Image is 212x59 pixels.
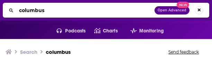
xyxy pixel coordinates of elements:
[166,49,201,55] button: Send feedback
[20,49,37,55] h3: Search
[177,2,189,8] span: New
[16,5,154,16] input: Search podcasts, credits, & more...
[139,26,164,36] span: Monitoring
[46,49,71,55] h3: columbus
[154,6,189,14] button: Open AdvancedNew
[103,26,118,36] span: Charts
[122,26,164,37] button: open menu
[86,26,118,37] a: Charts
[3,3,209,18] div: Search podcasts, credits, & more...
[48,26,86,37] button: open menu
[65,26,86,36] span: Podcasts
[158,9,186,12] span: Open Advanced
